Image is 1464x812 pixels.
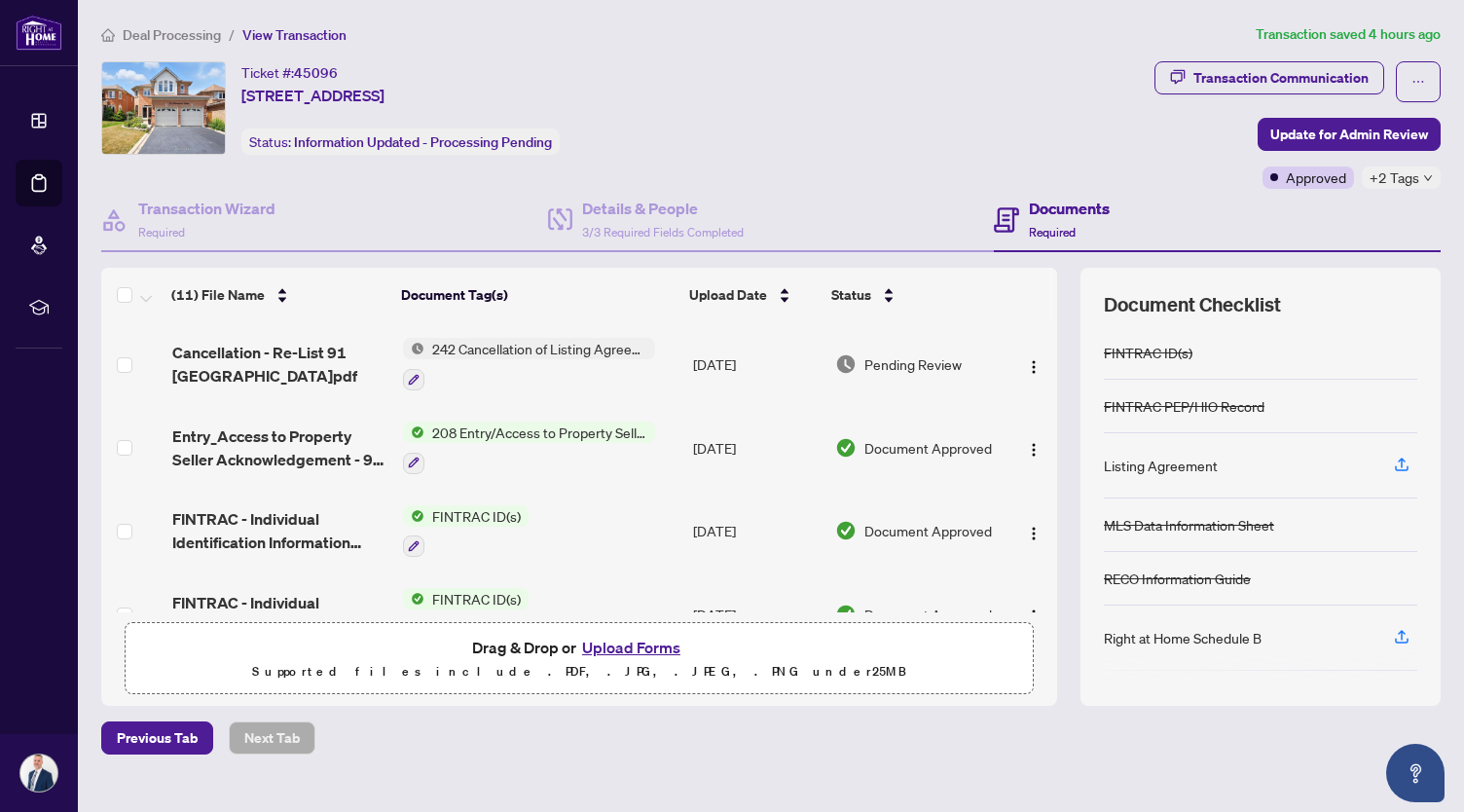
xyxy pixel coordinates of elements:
h4: Transaction Wizard [138,197,275,220]
div: FINTRAC PEP/HIO Record [1104,395,1264,417]
td: [DATE] [685,406,828,490]
span: ellipsis [1411,75,1425,89]
span: Required [138,225,185,240]
span: [STREET_ADDRESS] [241,84,384,107]
span: Update for Admin Review [1270,119,1428,150]
div: Status: [241,129,560,155]
button: Upload Forms [576,635,686,660]
img: Document Status [835,353,857,375]
img: Status Icon [403,338,424,359]
img: Logo [1026,526,1042,541]
span: 3/3 Required Fields Completed [582,225,744,240]
img: Logo [1026,359,1042,375]
span: Document Approved [864,437,992,459]
th: (11) File Name [164,268,393,322]
div: Ticket #: [241,61,338,84]
span: Status [831,284,871,306]
span: Previous Tab [117,722,198,754]
span: Cancellation - Re-List 91 [GEOGRAPHIC_DATA]pdf [172,341,388,388]
li: / [229,23,235,46]
span: (11) File Name [171,284,265,306]
button: Status IconFINTRAC ID(s) [403,505,529,558]
span: Drag & Drop orUpload FormsSupported files include .PDF, .JPG, .JPEG, .PNG under25MB [126,623,1033,695]
span: Information Updated - Processing Pending [294,133,552,151]
img: Status Icon [403,588,424,609]
span: home [101,28,115,42]
span: 45096 [294,64,338,82]
div: Transaction Communication [1193,62,1369,93]
span: Deal Processing [123,26,221,44]
button: Logo [1018,515,1049,546]
th: Status [823,268,1002,322]
h4: Details & People [582,197,744,220]
span: Document Checklist [1104,291,1281,318]
article: Transaction saved 4 hours ago [1256,23,1441,46]
h4: Documents [1029,197,1110,220]
div: Listing Agreement [1104,455,1218,476]
td: [DATE] [685,322,828,406]
div: Right at Home Schedule B [1104,627,1262,648]
button: Status Icon242 Cancellation of Listing Agreement - Authority to Offer for Sale [403,338,655,390]
span: Entry_Access to Property Seller Acknowledgement - 91 [GEOGRAPHIC_DATA]pdf [172,424,388,471]
span: FINTRAC - Individual Identification Information Record.pdf [172,591,388,638]
div: RECO Information Guide [1104,568,1251,589]
img: logo [16,15,62,51]
span: down [1423,173,1433,183]
button: Logo [1018,349,1049,380]
img: Status Icon [403,422,424,443]
span: FINTRAC ID(s) [424,505,529,527]
button: Open asap [1386,744,1445,802]
img: Document Status [835,520,857,541]
img: Logo [1026,609,1042,624]
span: 242 Cancellation of Listing Agreement - Authority to Offer for Sale [424,338,655,359]
span: Upload Date [689,284,767,306]
button: Next Tab [229,721,315,755]
span: FINTRAC ID(s) [424,588,529,609]
button: Previous Tab [101,721,213,755]
p: Supported files include .PDF, .JPG, .JPEG, .PNG under 25 MB [137,660,1021,683]
img: IMG-N12299685_1.jpg [102,62,225,154]
button: Transaction Communication [1154,61,1384,94]
span: Pending Review [864,353,962,375]
img: Profile Icon [20,755,57,792]
span: +2 Tags [1370,166,1419,189]
span: View Transaction [242,26,347,44]
button: Status IconFINTRAC ID(s) [403,588,529,641]
span: 208 Entry/Access to Property Seller Acknowledgement [424,422,655,443]
th: Document Tag(s) [393,268,680,322]
span: Document Approved [864,604,992,625]
span: Required [1029,225,1076,240]
th: Upload Date [681,268,823,322]
span: FINTRAC - Individual Identification Information Record [PERSON_NAME] [DATE].pdf [172,507,388,554]
td: [DATE] [685,572,828,656]
td: [DATE] [685,490,828,573]
img: Document Status [835,437,857,459]
div: MLS Data Information Sheet [1104,514,1274,535]
button: Status Icon208 Entry/Access to Property Seller Acknowledgement [403,422,655,474]
div: FINTRAC ID(s) [1104,342,1192,363]
img: Status Icon [403,505,424,527]
img: Logo [1026,442,1042,458]
span: Drag & Drop or [472,635,686,660]
button: Logo [1018,599,1049,630]
span: Document Approved [864,520,992,541]
span: Approved [1286,166,1346,188]
button: Update for Admin Review [1258,118,1441,151]
img: Document Status [835,604,857,625]
button: Logo [1018,432,1049,463]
